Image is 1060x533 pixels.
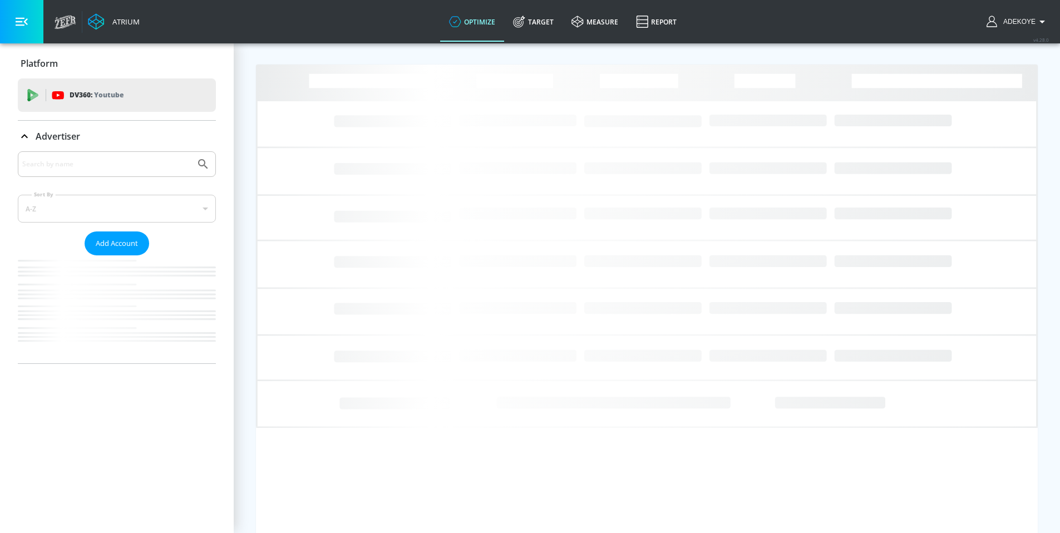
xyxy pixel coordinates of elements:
[94,89,124,101] p: Youtube
[18,151,216,363] div: Advertiser
[18,255,216,363] nav: list of Advertiser
[22,157,191,171] input: Search by name
[440,2,504,42] a: optimize
[18,195,216,223] div: A-Z
[504,2,563,42] a: Target
[85,231,149,255] button: Add Account
[21,57,58,70] p: Platform
[18,121,216,152] div: Advertiser
[627,2,686,42] a: Report
[999,18,1036,26] span: login as: adekoye.oladapo@zefr.com
[1033,37,1049,43] span: v 4.28.0
[32,191,56,198] label: Sort By
[18,78,216,112] div: DV360: Youtube
[88,13,140,30] a: Atrium
[18,48,216,79] div: Platform
[563,2,627,42] a: measure
[987,15,1049,28] button: Adekoye
[36,130,80,142] p: Advertiser
[96,237,138,250] span: Add Account
[108,17,140,27] div: Atrium
[70,89,124,101] p: DV360:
